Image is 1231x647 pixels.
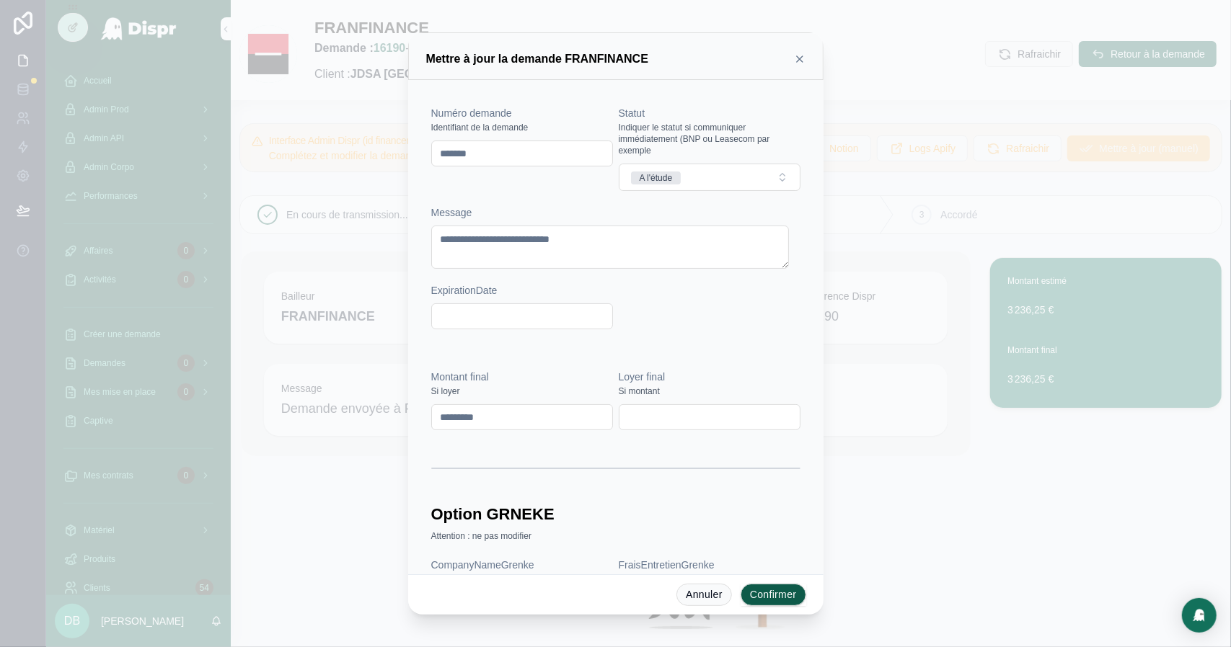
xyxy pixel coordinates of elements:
span: Attention : ne pas modifier [431,530,531,542]
div: A l'étude [640,171,673,184]
span: Si loyer [431,385,460,397]
button: Confirmer [741,584,806,607]
span: CompanyNameGrenke [431,559,534,571]
span: Si montant [619,385,660,397]
span: Indiquer le statut si communiquer immédiatement (BNP ou Leasecom par exemple [619,122,800,156]
h3: Mettre à jour la demande FRANFINANCE [426,50,648,68]
button: Select Button [619,164,800,191]
span: Loyer final [619,371,666,383]
span: Message [431,207,472,218]
button: Annuler [676,584,732,607]
h1: Option GRNEKE [431,504,555,526]
span: ExpirationDate [431,285,498,296]
span: Statut [619,107,645,119]
span: Identifiant de la demande [431,122,529,133]
span: Montant final [431,371,489,383]
span: Numéro demande [431,107,512,119]
span: FraisEntretienGrenke [619,559,715,571]
div: Open Intercom Messenger [1182,598,1217,633]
